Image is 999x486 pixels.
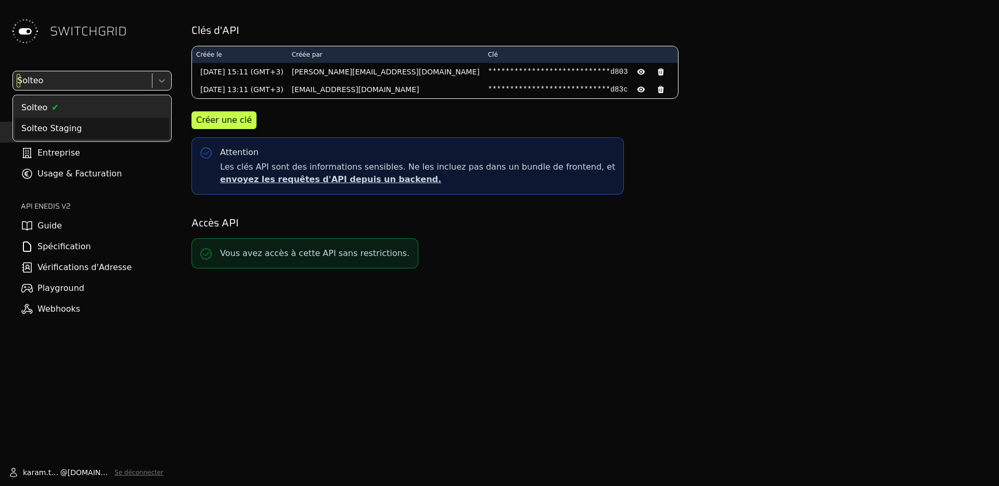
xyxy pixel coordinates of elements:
[192,63,288,81] td: [DATE] 15:11 (GMT+3)
[60,467,68,478] span: @
[114,468,163,477] button: Se déconnecter
[484,46,678,63] th: Clé
[220,146,259,159] div: Attention
[15,118,169,139] div: Solteo Staging
[288,63,484,81] td: [PERSON_NAME][EMAIL_ADDRESS][DOMAIN_NAME]
[288,81,484,98] td: [EMAIL_ADDRESS][DOMAIN_NAME]
[191,215,984,230] h2: Accès API
[191,111,257,129] button: Créer une clé
[288,46,484,63] th: Créée par
[191,23,984,37] h2: Clés d'API
[220,173,615,186] p: envoyez les requêtes d'API depuis un backend.
[8,15,42,48] img: Switchgrid Logo
[192,46,288,63] th: Créée le
[15,97,169,118] div: Solteo
[192,81,288,98] td: [DATE] 13:11 (GMT+3)
[220,161,615,186] span: Les clés API sont des informations sensibles. Ne les incluez pas dans un bundle de frontend, et
[196,114,252,126] div: Créer une clé
[23,467,60,478] span: karam.thebian
[68,467,110,478] span: [DOMAIN_NAME]
[21,201,172,211] h2: API ENEDIS v2
[220,247,409,260] p: Vous avez accès à cette API sans restrictions.
[50,23,127,40] span: SWITCHGRID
